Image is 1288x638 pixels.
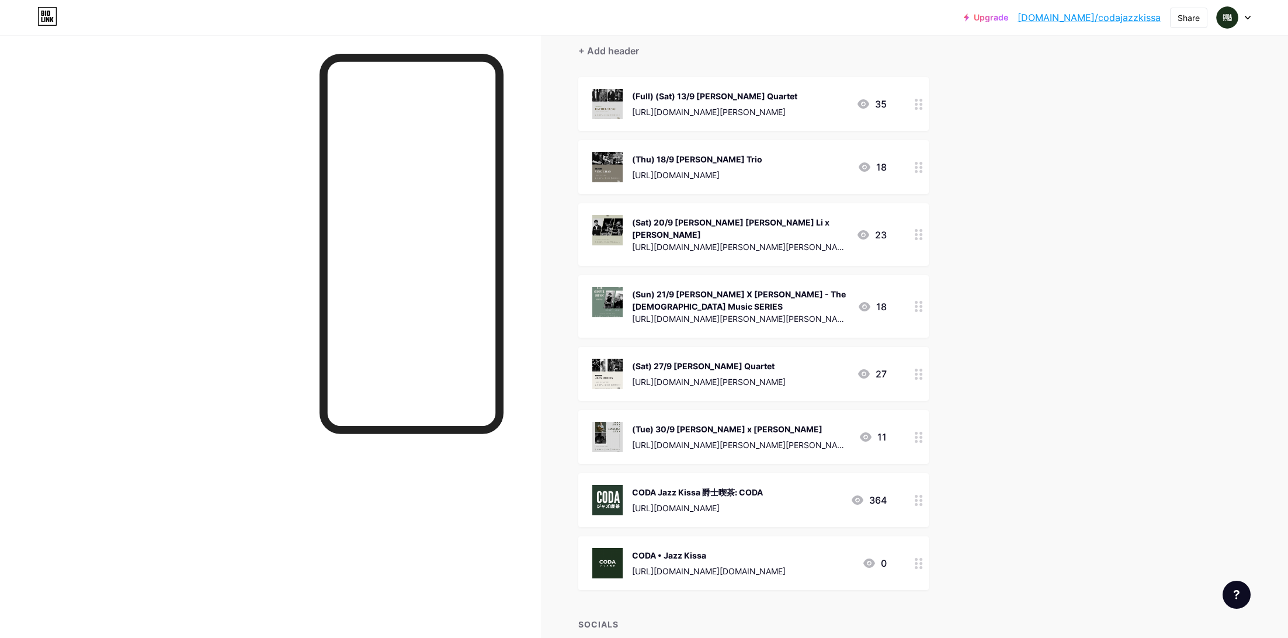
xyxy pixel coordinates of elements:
div: + Add header [578,44,639,58]
div: Share [1178,12,1200,24]
div: [URL][DOMAIN_NAME][PERSON_NAME][PERSON_NAME] [632,439,849,451]
div: (Sat) 27/9 [PERSON_NAME] Quartet [632,360,786,372]
div: [URL][DOMAIN_NAME][PERSON_NAME] [632,106,797,118]
div: CODA Jazz Kissa 爵士喫茶: CODA [632,486,763,498]
div: [URL][DOMAIN_NAME][DOMAIN_NAME] [632,565,786,577]
div: (Sun) 21/9 [PERSON_NAME] X [PERSON_NAME] - The [DEMOGRAPHIC_DATA] Music SERIES [632,288,848,313]
img: (Tue) 30/9 Alan Kwan x Michael Chan [592,422,623,452]
div: [URL][DOMAIN_NAME][PERSON_NAME] [632,376,786,388]
div: 23 [856,228,887,242]
img: CODA • Jazz Kissa [592,548,623,578]
div: CODA • Jazz Kissa [632,549,786,561]
img: (Full) (Sat) 13/9 Rachel Sung Quartet [592,89,623,119]
img: Kind of Brew [1216,6,1238,29]
div: (Thu) 18/9 [PERSON_NAME] Trio [632,153,762,165]
div: [URL][DOMAIN_NAME][PERSON_NAME][PERSON_NAME] [632,313,848,325]
img: (Thu) 18/9 Vinc Chan Trio [592,152,623,182]
div: 11 [859,430,887,444]
img: (Sat) 20/9 Wong Tak Chung x Bowen Li x Samuel Chan [592,215,623,245]
div: 364 [850,493,887,507]
div: [URL][DOMAIN_NAME][PERSON_NAME][PERSON_NAME][PERSON_NAME][PERSON_NAME] [632,241,847,253]
div: 18 [857,300,887,314]
div: [URL][DOMAIN_NAME] [632,169,762,181]
a: Upgrade [964,13,1008,22]
div: SOCIALS [578,618,929,630]
a: [DOMAIN_NAME]/codajazzkissa [1018,11,1161,25]
div: 35 [856,97,887,111]
img: (Sun) 21/9 THAD X JON SHEN - The Gospel Music SERIES [592,287,623,317]
div: [URL][DOMAIN_NAME] [632,502,763,514]
img: CODA Jazz Kissa 爵士喫茶: CODA [592,485,623,515]
div: 18 [857,160,887,174]
div: 0 [862,556,887,570]
div: (Tue) 30/9 [PERSON_NAME] x [PERSON_NAME] [632,423,849,435]
div: (Sat) 20/9 [PERSON_NAME] [PERSON_NAME] Li x [PERSON_NAME] [632,216,847,241]
img: (Sat) 27/9 Alex Woods Quartet [592,359,623,389]
div: (Full) (Sat) 13/9 [PERSON_NAME] Quartet [632,90,797,102]
div: 27 [857,367,887,381]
